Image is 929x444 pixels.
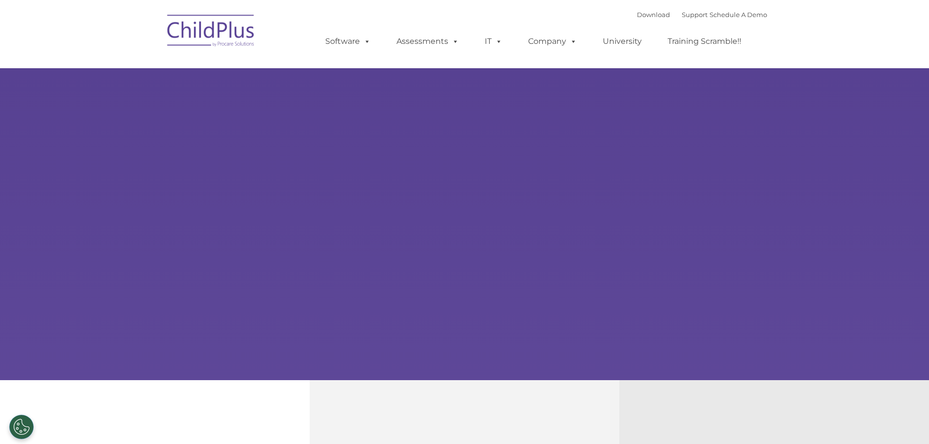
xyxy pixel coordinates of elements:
font: | [637,11,767,19]
a: Support [682,11,708,19]
a: Company [518,32,587,51]
a: Training Scramble!! [658,32,751,51]
a: University [593,32,652,51]
a: IT [475,32,512,51]
button: Cookies Settings [9,415,34,439]
a: Software [316,32,380,51]
a: Assessments [387,32,469,51]
img: ChildPlus by Procare Solutions [162,8,260,57]
a: Schedule A Demo [710,11,767,19]
a: Download [637,11,670,19]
